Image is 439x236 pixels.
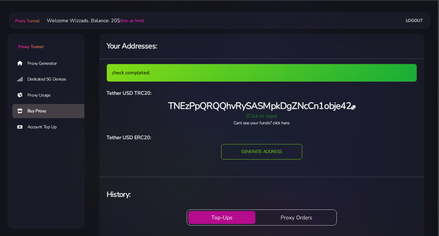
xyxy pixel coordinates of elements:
a: Dedicated 5G Devices [12,72,89,86]
button: Top-Ups [188,211,255,224]
h6: Tether USD TRC20: [107,89,417,97]
a: Account Top Up [12,120,89,134]
h6: Tether USD ERC20: [107,134,417,142]
a: Cant see your funds? click here. [234,120,290,126]
a: Proxy Tunnel [14,16,39,26]
a: Proxy Tunnel [7,34,84,50]
div: (Click to copy) [103,112,421,120]
h4: Your Addresses: [107,41,417,51]
span: Proxy Tunnel [15,18,39,24]
div: check completed. [107,64,417,82]
a: Buy Proxy [12,104,89,118]
input: GENERATE ADDRESS [221,144,302,159]
iframe: Webchat Widget [404,201,431,228]
a: (top-up here) [120,17,144,24]
button: Proxy Orders [258,211,335,224]
li: Welcome Wizzads. Balance: 20$ [39,17,144,24]
a: Logout [406,15,423,26]
h4: History: [107,189,417,200]
a: Proxy Usage [12,88,89,102]
a: Proxy Generator [12,56,89,70]
span: Proxy Tunnel [18,44,43,50]
span: TNEzPpQRQQhvRySASMpkDgZNcCn1obje42 [168,100,355,112]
